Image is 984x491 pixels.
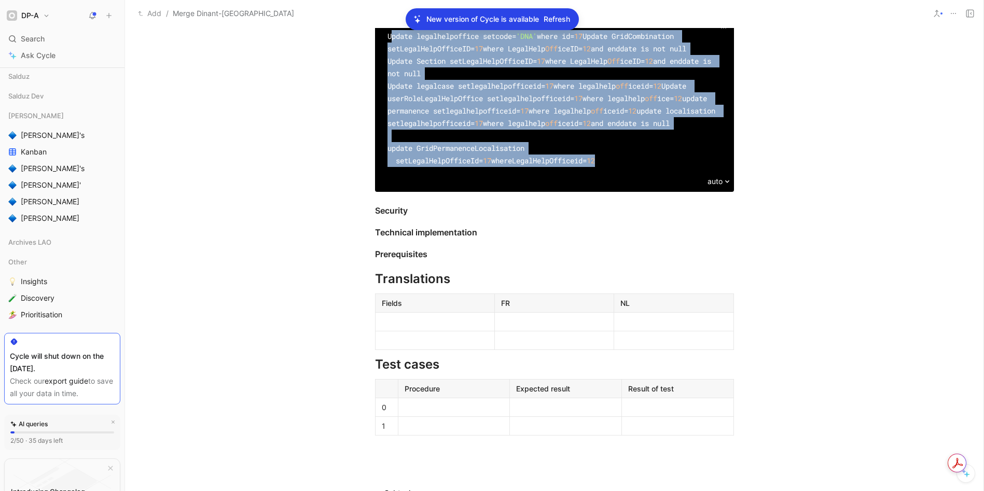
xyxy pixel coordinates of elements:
[400,118,470,128] span: legalhelpofficeid
[382,298,488,308] div: Fields
[537,56,545,66] span: 17
[375,204,734,217] div: Security
[21,213,79,223] span: [PERSON_NAME]
[8,71,30,81] span: Salduz
[21,147,47,157] span: Kanban
[653,81,661,91] span: 12
[166,7,169,20] span: /
[4,144,120,160] a: Kanban
[4,234,120,253] div: Archives LAO
[8,181,17,189] img: 🔷
[462,56,533,66] span: LegalHelpOfficeID
[21,11,39,20] h1: DP-A
[574,93,583,103] span: 17
[21,276,47,287] span: Insights
[446,106,516,116] span: legalhelpofficeid
[4,161,120,176] a: 🔷[PERSON_NAME]'s
[645,93,657,103] span: off
[6,162,19,175] button: 🔷
[483,156,491,165] span: 17
[8,91,44,101] span: Salduz Dev
[8,214,17,222] img: 🔷
[8,164,17,173] img: 🔷
[375,355,734,374] div: Test cases
[426,13,539,25] p: New version of Cycle is available
[495,31,512,41] span: code
[21,49,56,62] span: Ask Cycle
[616,81,628,91] span: off
[516,31,537,41] span: 'DNA'
[708,175,730,188] div: auto
[500,93,570,103] span: legalhelpofficeid
[516,383,615,394] div: Expected result
[4,290,120,306] a: 🧪Discovery
[21,33,45,45] span: Search
[4,274,120,289] a: 💡Insights
[545,81,553,91] span: 17
[375,270,734,288] div: Translations
[387,30,722,179] div: Update legalhelpoffice set = where id= Update GridCombination set = where LegalHelp iceID= and en...
[21,197,79,207] span: [PERSON_NAME]
[375,226,734,239] div: Technical implementation
[4,108,120,123] div: [PERSON_NAME]
[583,44,591,53] span: 12
[4,8,52,23] button: DP-ADP-A
[545,118,558,128] span: off
[21,180,81,190] span: [PERSON_NAME]'
[45,376,88,385] a: export guide
[405,383,504,394] div: Procedure
[4,194,120,209] a: 🔷[PERSON_NAME]
[8,237,51,247] span: Archives LAO
[583,118,591,128] span: 12
[4,88,120,104] div: Salduz Dev
[6,195,19,208] button: 🔷
[475,118,483,128] span: 17
[574,31,583,41] span: 17
[6,212,19,225] button: 🔷
[620,298,727,308] div: NL
[545,44,558,53] span: Off
[8,110,64,121] span: [PERSON_NAME]
[4,108,120,226] div: [PERSON_NAME]🔷[PERSON_NAME]'sKanban🔷[PERSON_NAME]'s🔷[PERSON_NAME]'🔷[PERSON_NAME]🔷[PERSON_NAME]
[512,156,583,165] span: LegalHelpOfficeid
[8,294,17,302] img: 🧪
[375,248,734,260] div: Prerequisites
[587,156,595,165] span: 12
[6,179,19,191] button: 🔷
[4,48,120,63] a: Ask Cycle
[21,293,54,303] span: Discovery
[21,163,85,174] span: [PERSON_NAME]'s
[10,436,63,446] div: 2/50 · 35 days left
[543,12,571,26] button: Refresh
[4,68,120,84] div: Salduz
[607,56,620,66] span: Off
[382,402,392,413] div: 0
[21,130,85,141] span: [PERSON_NAME]'s
[382,420,392,431] div: 1
[628,383,727,394] div: Result of test
[4,254,120,270] div: Other
[591,106,603,116] span: off
[8,131,17,139] img: 🔷
[173,7,294,20] span: Merge Dinant-[GEOGRAPHIC_DATA]
[6,129,19,142] button: 🔷
[544,13,570,25] span: Refresh
[408,156,479,165] span: LegalHelpOfficeId
[520,106,529,116] span: 17
[8,198,17,206] img: 🔷
[400,44,470,53] span: LegalHelpOfficeID
[8,257,27,267] span: Other
[4,234,120,250] div: Archives LAO
[8,277,17,286] img: 💡
[6,292,19,304] button: 🧪
[4,211,120,226] a: 🔷[PERSON_NAME]
[4,254,120,322] div: Other💡Insights🧪Discovery🏄‍♀️Prioritisation
[10,375,115,400] div: Check our to save all your data in time.
[7,10,17,21] img: DP-A
[4,88,120,107] div: Salduz Dev
[21,310,62,320] span: Prioritisation
[4,68,120,87] div: Salduz
[708,175,723,188] span: auto
[4,307,120,322] a: 🏄‍♀️Prioritisation
[10,350,115,375] div: Cycle will shut down on the [DATE].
